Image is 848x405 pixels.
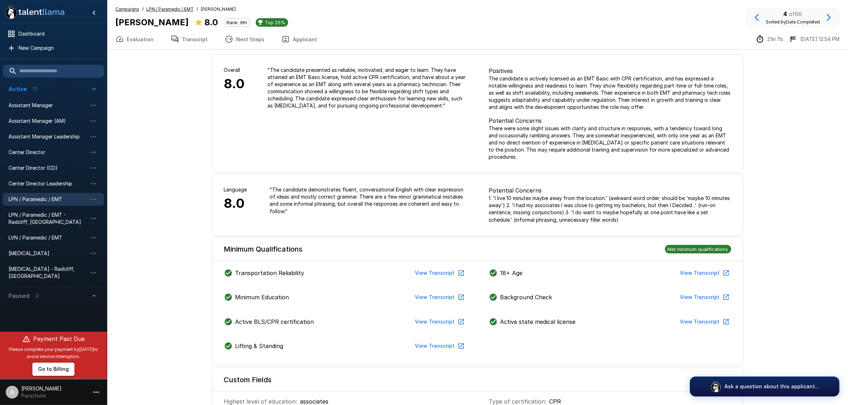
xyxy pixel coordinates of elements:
p: Overall [224,67,245,74]
h6: Minimum Qualifications [224,243,303,255]
p: Transportation Reliability [235,269,305,277]
h6: Custom Fields [224,374,272,385]
span: / [197,6,198,13]
button: Ask a question about this applicant... [690,377,839,396]
p: Language [224,186,247,193]
p: Potential Concerns [489,116,731,125]
div: The time between starting and completing the interview [756,35,783,43]
p: " The candidate presented as reliable, motivated, and eager to learn. They have attained an EMT B... [268,67,466,109]
p: Lifting & Standing [235,342,283,350]
u: Campaigns [115,6,139,12]
span: / [142,6,144,13]
span: of 66 [789,10,802,17]
p: Positives [489,67,731,75]
p: 18+ Age [500,269,523,277]
p: Minimum Education [235,293,289,301]
p: The candidate is actively licensed as an EMT Basic with CPR certification, and has expressed a no... [489,75,731,111]
button: Evaluation [107,29,162,49]
p: There were some slight issues with clarity and structure in responses, with a tendency toward lon... [489,125,731,161]
p: Ask a question about this applicant... [724,383,819,390]
b: 8.0 [204,17,218,27]
button: View Transcript [412,267,466,280]
p: 1. 'I live 10 minutes maybe away from the location.' (awkward word order; should be 'maybe 10 min... [489,195,731,223]
b: [PERSON_NAME] [115,17,189,27]
p: Active state medical license [500,317,576,326]
button: View Transcript [677,291,731,304]
h6: 8.0 [224,193,247,214]
button: View Transcript [412,315,466,328]
button: View Transcript [412,291,466,304]
u: LPN / Paramedic / EMT [146,6,194,12]
button: Applicant [273,29,326,49]
span: Rank: 9th [224,20,250,25]
h6: 8.0 [224,74,245,94]
button: Transcript [162,29,216,49]
button: View Transcript [677,315,731,328]
p: [DATE] 12:54 PM [800,36,839,43]
p: 21m 11s [767,36,783,43]
button: View Transcript [677,267,731,280]
p: Potential Concerns [489,186,731,195]
span: Top 25% [262,20,288,25]
span: Sorted by Date Completed [766,19,820,25]
span: [PERSON_NAME] [201,6,236,13]
b: 4 [784,10,787,17]
img: logo_glasses@2x.png [710,381,722,392]
p: Background Check [500,293,552,301]
button: View Transcript [412,340,466,353]
div: The date and time when the interview was completed [789,35,839,43]
span: Met minimum qualifications [665,246,731,252]
button: Next Steps [216,29,273,49]
p: " The candidate demonstrates fluent, conversational English with clear expression of ideas and mo... [270,186,466,215]
p: Active BLS/CPR certification [235,317,314,326]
